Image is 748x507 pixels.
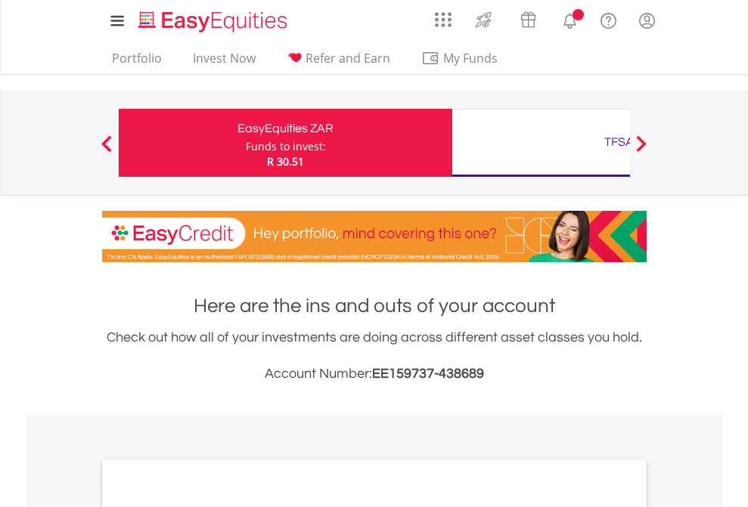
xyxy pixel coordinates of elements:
a: Portfolio [106,51,168,74]
a: AppsGrid [425,4,461,28]
span: R 30.51 [267,154,304,168]
img: thrive-v2.svg [471,8,496,32]
a: Vouchers [506,4,551,32]
div: EasyEquities ZAR [128,118,443,139]
div: Funds to invest: [246,139,326,154]
h3: Account Number: [102,363,647,385]
button: Previous [92,143,122,158]
a: Refer and Earn [281,51,396,74]
a: My Profile [628,4,666,37]
a: FAQ's and Support [589,4,628,34]
span: My Funds [421,48,520,68]
img: EasyCredit Promotion Banner [102,211,647,262]
img: vouchers-v2.svg [516,8,541,32]
button: Next [626,143,656,158]
a: Notifications [551,4,589,34]
img: grid-menu-icon.svg [435,11,452,28]
span: Refer and Earn [306,50,390,66]
a: Home page [132,4,293,34]
div: Check out how all of your investments are doing across different asset classes you hold. [102,327,647,385]
span: EE159737-438689 [372,366,484,381]
h1: Here are the ins and outs of your account [102,292,647,320]
img: EasyEquities_Logo.png [135,9,293,34]
a: Invest Now [187,51,262,74]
